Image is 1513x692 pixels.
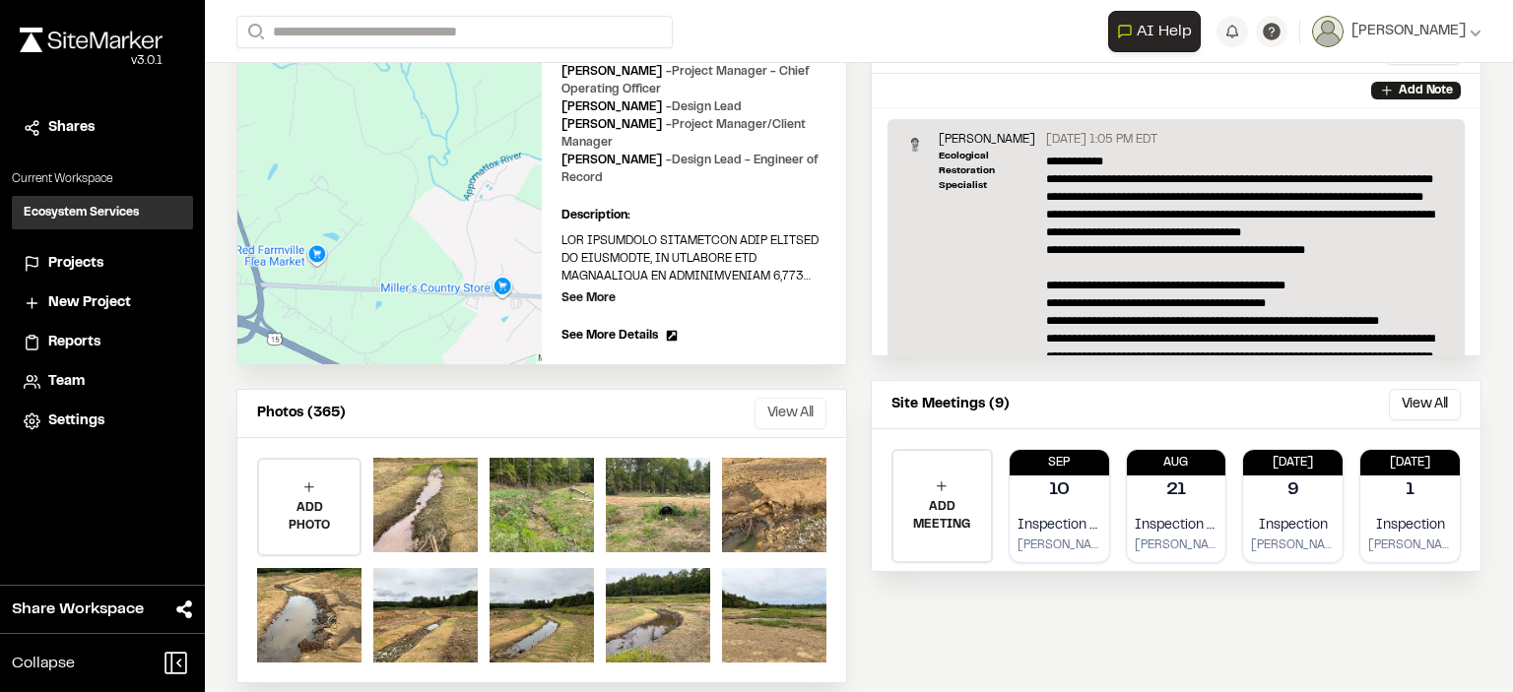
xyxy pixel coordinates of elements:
[1312,16,1481,47] button: [PERSON_NAME]
[24,371,181,393] a: Team
[20,28,163,52] img: rebrand.png
[561,156,819,183] span: - Design Lead - Engineer of Record
[1166,477,1187,504] p: 21
[561,327,658,345] span: See More Details
[1137,20,1192,43] span: AI Help
[259,499,360,535] p: ADD PHOTO
[1406,477,1414,504] p: 1
[12,170,193,188] p: Current Workspace
[755,398,826,429] button: View All
[1287,477,1299,504] p: 9
[893,498,991,534] p: ADD MEETING
[1135,515,1218,536] p: Inspection [DATE]
[561,67,810,94] span: - Project Manager - Chief Operating Officer
[1018,536,1101,554] p: [PERSON_NAME]
[1312,16,1344,47] img: User
[1018,515,1101,536] p: Inspection [DATE]
[1010,454,1109,472] p: Sep
[48,292,131,314] span: New Project
[48,410,104,432] span: Settings
[24,332,181,353] a: Reports
[1389,389,1461,420] button: View All
[939,149,1038,193] p: Ecological Restoration Specialist
[1127,454,1226,472] p: Aug
[561,63,826,98] p: [PERSON_NAME]
[24,410,181,432] a: Settings
[1368,536,1452,554] p: [PERSON_NAME]
[1046,131,1157,149] p: [DATE] 1:05 PM EDT
[236,16,272,48] button: Search
[1351,21,1466,42] span: [PERSON_NAME]
[561,116,826,152] p: [PERSON_NAME]
[561,207,826,224] p: Description:
[48,253,103,275] span: Projects
[891,394,1010,415] p: Site Meetings (9)
[24,253,181,275] a: Projects
[24,204,139,221] h3: Ecosystem Services
[20,52,163,70] div: Oh geez...please don't...
[561,120,806,148] span: - Project Manager/Client Manager
[1108,11,1209,52] div: Open AI Assistant
[1399,82,1453,99] p: Add Note
[1108,11,1201,52] button: Open AI Assistant
[561,289,616,307] p: See More
[1243,454,1343,472] p: [DATE]
[899,131,931,162] img: Kyle Ashmun
[1251,536,1335,554] p: [PERSON_NAME]
[1251,515,1335,536] p: Inspection
[1368,515,1452,536] p: Inspection
[257,403,346,424] p: Photos (365)
[24,117,181,139] a: Shares
[1135,536,1218,554] p: [PERSON_NAME]
[561,152,826,187] p: [PERSON_NAME]
[561,232,826,285] p: LOR IPSUMDOLO SITAMETCON ADIP ELITSED DO EIUSMODTE, IN UTLABORE ETD MAGNAALIQUA EN ADMINIMVENIAM ...
[939,131,1038,149] p: [PERSON_NAME]
[561,98,742,116] p: [PERSON_NAME]
[48,371,85,393] span: Team
[12,598,144,621] span: Share Workspace
[24,292,181,314] a: New Project
[48,117,95,139] span: Shares
[666,102,742,112] span: - Design Lead
[1360,454,1460,472] p: [DATE]
[12,652,75,675] span: Collapse
[48,332,100,353] span: Reports
[1049,477,1070,504] p: 10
